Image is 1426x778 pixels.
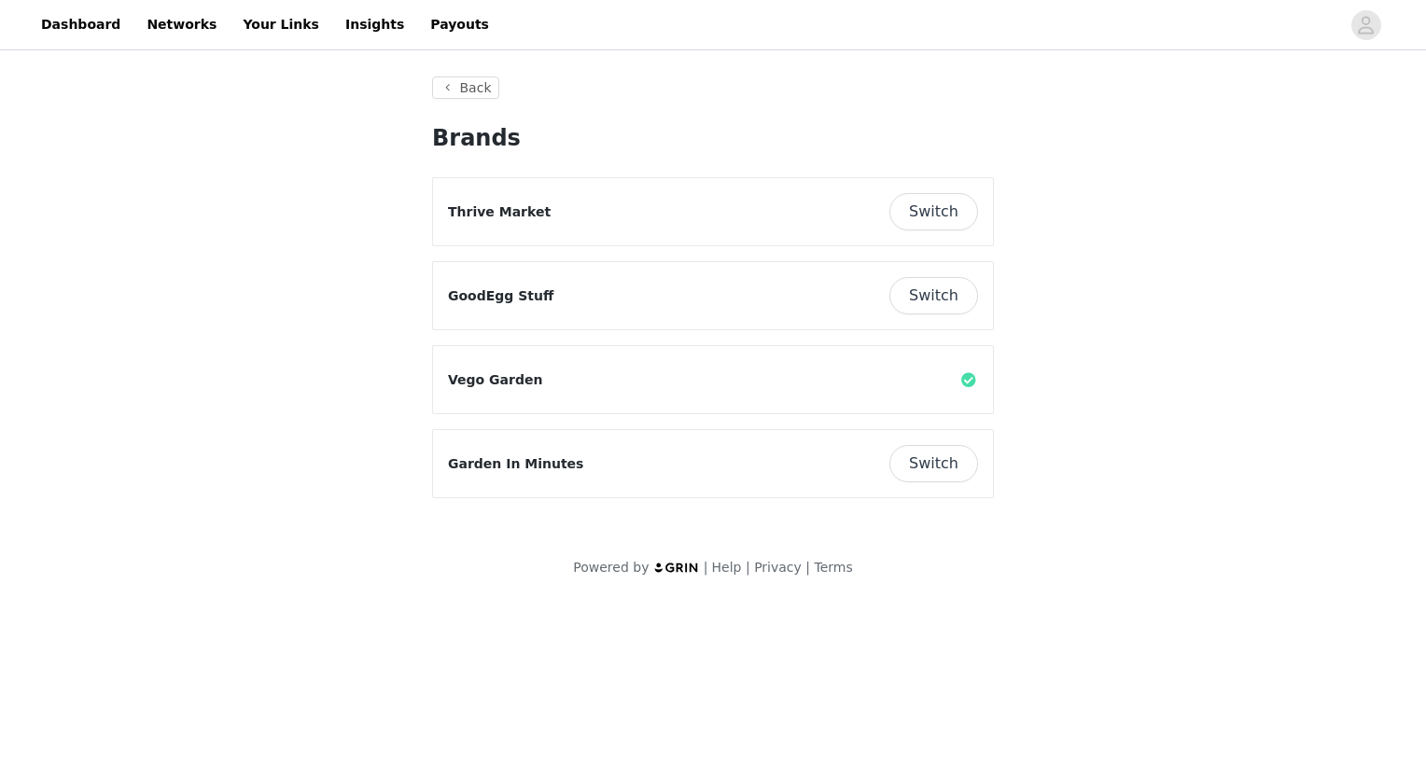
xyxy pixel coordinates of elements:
span: | [746,560,750,575]
button: Switch [889,277,978,314]
span: Powered by [573,560,649,575]
a: Insights [334,4,415,46]
div: avatar [1357,10,1375,40]
a: Privacy [754,560,802,575]
img: logo [653,562,700,574]
p: Vego Garden [448,370,542,390]
button: Back [432,76,499,99]
a: Payouts [419,4,500,46]
a: Help [712,560,742,575]
span: | [704,560,708,575]
a: Terms [814,560,852,575]
a: Dashboard [30,4,132,46]
span: | [805,560,810,575]
h1: Brands [432,121,994,155]
p: Thrive Market [448,202,551,222]
p: GoodEgg Stuff [448,286,553,306]
button: Switch [889,193,978,230]
a: Networks [135,4,228,46]
button: Switch [889,445,978,482]
p: Garden In Minutes [448,454,583,474]
a: Your Links [231,4,330,46]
